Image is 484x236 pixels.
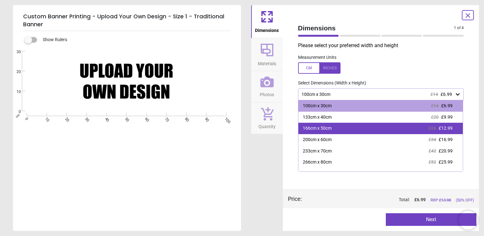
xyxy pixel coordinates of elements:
[163,116,168,121] span: 70
[298,54,336,61] label: Measurement Units
[429,126,436,131] span: £26
[44,116,48,121] span: 10
[104,116,108,121] span: 40
[64,116,68,121] span: 20
[303,103,332,109] div: 100cm x 30cm
[431,103,439,108] span: £14
[441,115,453,120] span: £9.99
[293,80,366,86] label: Select Dimensions (Width x Height)
[288,195,302,203] div: Price :
[441,103,453,108] span: £6.99
[303,159,332,165] div: 266cm x 80cm
[456,197,474,203] span: (50% OFF)
[303,171,332,177] div: 300cm x 90cm
[143,116,148,121] span: 60
[298,42,469,49] p: Please select your preferred width and height
[429,137,436,142] span: £34
[439,198,451,202] span: £ 13.98
[251,38,283,71] button: Materials
[303,137,332,143] div: 200cm x 60cm
[417,197,426,202] span: 6.99
[439,159,453,165] span: £25.99
[9,49,21,55] span: 30
[84,116,88,121] span: 30
[124,116,128,121] span: 50
[431,115,439,120] span: £20
[430,92,438,97] span: £14
[386,213,476,226] button: Next
[258,121,276,130] span: Quantity
[251,71,283,102] button: Photos
[223,116,227,121] span: 100
[28,36,241,44] div: Show Rulers
[429,148,436,153] span: £42
[303,148,332,154] div: 233cm x 70cm
[251,102,283,134] button: Quantity
[459,211,478,230] iframe: Brevo live chat
[9,69,21,75] span: 20
[414,197,426,203] span: £
[258,58,276,67] span: Materials
[454,25,464,31] span: 1 of 4
[203,116,207,121] span: 90
[429,159,436,165] span: £52
[439,137,453,142] span: £16.99
[439,148,453,153] span: £20.99
[9,89,21,95] span: 10
[260,89,274,98] span: Photos
[311,197,474,203] div: Total:
[24,116,28,121] span: 0
[15,113,21,119] span: cm
[303,125,332,132] div: 166cm x 50cm
[441,92,452,97] span: £6.99
[298,23,454,33] span: Dimensions
[439,171,453,176] span: £32.99
[183,116,188,121] span: 80
[439,126,453,131] span: £12.99
[23,10,231,31] h5: Custom Banner Printing - Upload Your Own Design - Size 1 - Traditional Banner
[301,92,455,97] div: 100cm x 30cm
[303,114,332,121] div: 133cm x 40cm
[251,5,283,38] button: Dimensions
[9,109,21,115] span: 0
[430,197,451,203] span: RRP
[429,171,436,176] span: £66
[255,24,279,34] span: Dimensions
